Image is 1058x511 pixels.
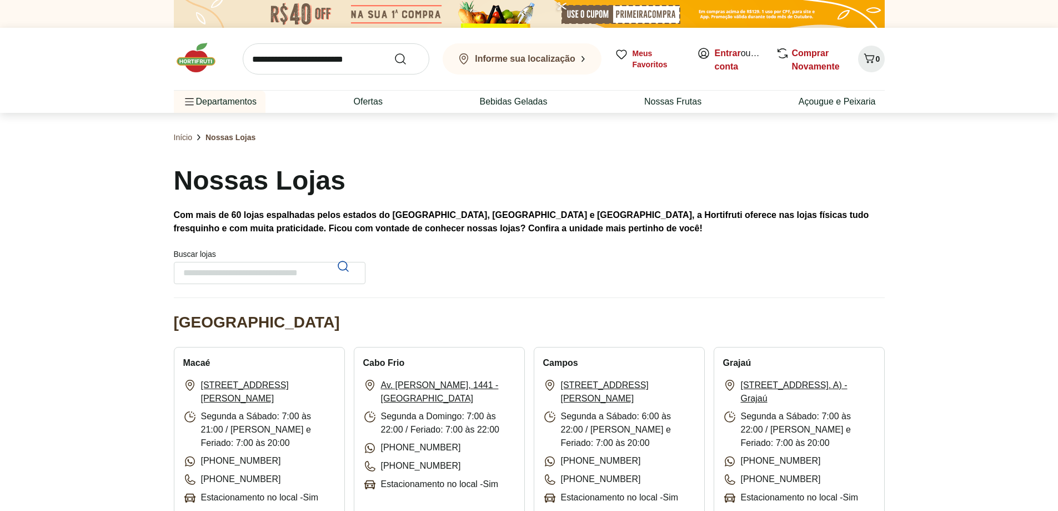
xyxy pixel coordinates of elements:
button: Pesquisar [330,253,357,280]
button: Carrinho [858,46,885,72]
button: Menu [183,88,196,115]
b: Informe sua localização [475,54,575,63]
p: [PHONE_NUMBER] [723,454,821,468]
a: [STREET_ADDRESS][PERSON_NAME] [201,379,335,405]
p: Estacionamento no local - Sim [723,491,859,505]
p: [PHONE_NUMBER] [363,441,461,455]
p: Estacionamento no local - Sim [363,478,499,492]
a: [STREET_ADDRESS]. A) - Grajaú [741,379,875,405]
p: [PHONE_NUMBER] [723,473,821,487]
input: search [243,43,429,75]
h2: Campos [543,356,578,370]
button: Informe sua localização [443,43,601,75]
button: Submit Search [394,52,420,66]
label: Buscar lojas [174,249,365,284]
a: Comprar Novamente [792,48,840,71]
p: Segunda a Sábado: 7:00 às 21:00 / [PERSON_NAME] e Feriado: 7:00 às 20:00 [183,410,335,450]
input: Buscar lojasPesquisar [174,262,365,284]
p: [PHONE_NUMBER] [363,459,461,473]
p: Com mais de 60 lojas espalhadas pelos estados do [GEOGRAPHIC_DATA], [GEOGRAPHIC_DATA] e [GEOGRAPH... [174,209,885,235]
p: [PHONE_NUMBER] [183,473,281,487]
p: Segunda a Domingo: 7:00 às 22:00 / Feriado: 7:00 às 22:00 [363,410,515,436]
a: Nossas Frutas [644,95,701,108]
p: Estacionamento no local - Sim [183,491,319,505]
h1: Nossas Lojas [174,162,345,200]
span: ou [715,47,764,73]
p: [PHONE_NUMBER] [183,454,281,468]
a: Av. [PERSON_NAME], 1441 - [GEOGRAPHIC_DATA] [381,379,515,405]
span: Departamentos [183,88,257,115]
p: [PHONE_NUMBER] [543,473,641,487]
h2: Macaé [183,356,210,370]
span: Meus Favoritos [633,48,684,70]
h2: [GEOGRAPHIC_DATA] [174,311,340,334]
a: Entrar [715,48,741,58]
p: Segunda a Sábado: 6:00 às 22:00 / [PERSON_NAME] e Feriado: 7:00 às 20:00 [543,410,695,450]
p: Estacionamento no local - Sim [543,491,679,505]
p: Segunda a Sábado: 7:00 às 22:00 / [PERSON_NAME] e Feriado: 7:00 às 20:00 [723,410,875,450]
a: [STREET_ADDRESS][PERSON_NAME] [561,379,695,405]
img: Hortifruti [174,41,229,75]
a: Açougue e Peixaria [799,95,876,108]
a: Meus Favoritos [615,48,684,70]
span: 0 [876,54,880,63]
h2: Grajaú [723,356,751,370]
a: Bebidas Geladas [480,95,548,108]
h2: Cabo Frio [363,356,405,370]
p: [PHONE_NUMBER] [543,454,641,468]
a: Ofertas [353,95,382,108]
span: Nossas Lojas [205,132,255,143]
a: Início [174,132,192,143]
